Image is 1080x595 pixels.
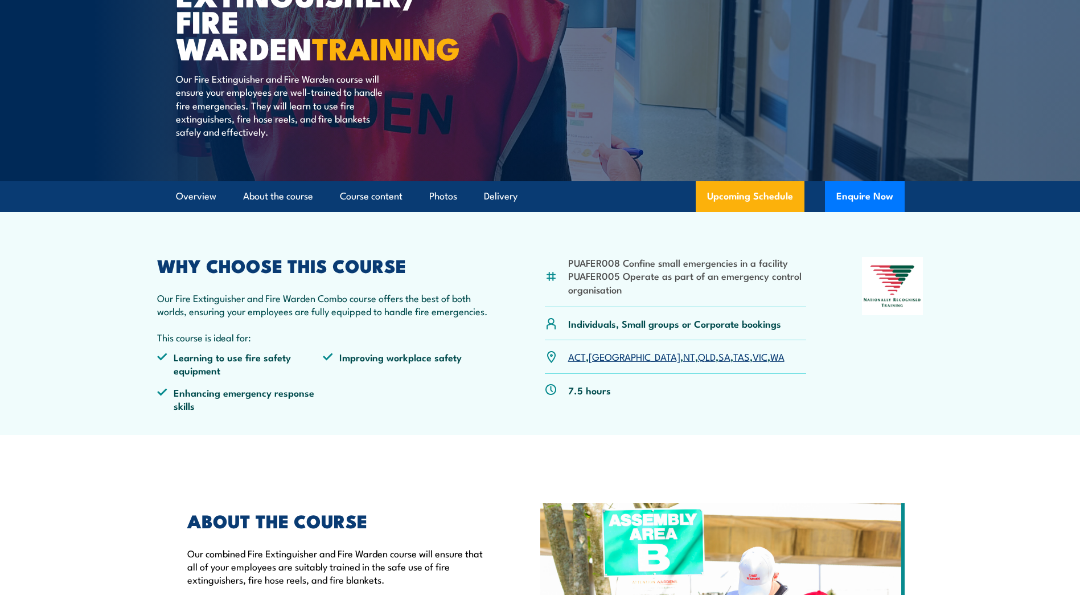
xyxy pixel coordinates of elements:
[568,256,807,269] li: PUAFER008 Confine small emergencies in a facility
[589,349,680,363] a: [GEOGRAPHIC_DATA]
[825,181,905,212] button: Enquire Now
[429,181,457,211] a: Photos
[157,386,323,413] li: Enhancing emergency response skills
[683,349,695,363] a: NT
[157,291,490,318] p: Our Fire Extinguisher and Fire Warden Combo course offers the best of both worlds, ensuring your ...
[484,181,518,211] a: Delivery
[157,351,323,377] li: Learning to use fire safety equipment
[698,349,716,363] a: QLD
[157,331,490,344] p: This course is ideal for:
[568,384,611,397] p: 7.5 hours
[568,350,785,363] p: , , , , , , ,
[187,512,488,528] h2: ABOUT THE COURSE
[862,257,923,315] img: Nationally Recognised Training logo.
[696,181,804,212] a: Upcoming Schedule
[770,349,785,363] a: WA
[753,349,767,363] a: VIC
[718,349,730,363] a: SA
[243,181,313,211] a: About the course
[340,181,403,211] a: Course content
[157,257,490,273] h2: WHY CHOOSE THIS COURSE
[187,547,488,586] p: Our combined Fire Extinguisher and Fire Warden course will ensure that all of your employees are ...
[176,181,216,211] a: Overview
[312,23,460,71] strong: TRAINING
[733,349,750,363] a: TAS
[323,351,489,377] li: Improving workplace safety
[568,317,781,330] p: Individuals, Small groups or Corporate bookings
[176,72,384,138] p: Our Fire Extinguisher and Fire Warden course will ensure your employees are well-trained to handl...
[568,269,807,296] li: PUAFER005 Operate as part of an emergency control organisation
[568,349,586,363] a: ACT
